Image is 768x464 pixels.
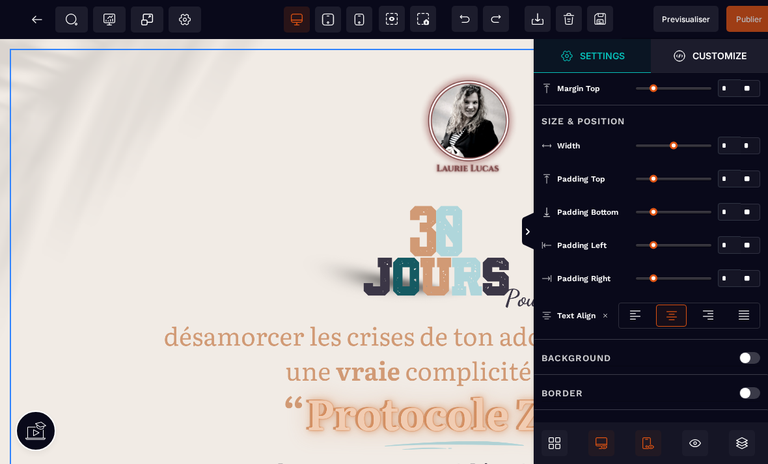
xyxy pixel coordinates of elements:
span: Settings [534,39,651,73]
div: Size & Position [534,105,768,129]
p: Border [542,385,583,401]
span: View components [379,6,405,32]
span: Previsualiser [662,14,710,24]
span: Tracking [103,13,116,26]
p: Background [542,350,611,366]
span: Mobile Only [635,430,661,456]
span: Publier [736,14,762,24]
span: Padding Bottom [557,207,618,217]
span: Setting Body [178,13,191,26]
span: Desktop Only [588,430,614,456]
p: Shadow [542,420,586,436]
span: Padding Right [557,273,610,284]
span: Screenshot [410,6,436,32]
span: Margin Top [557,83,600,94]
span: SEO [65,13,78,26]
img: cab5a42c295d5bafcf13f0ad9a434451_laurie_lucas.png [407,20,530,143]
span: Width [557,141,580,151]
span: Padding Left [557,240,607,251]
span: Hide/Show Block [682,430,708,456]
strong: Customize [693,51,747,61]
span: Padding Top [557,174,605,184]
span: Open Blocks [542,430,568,456]
span: Popup [141,13,154,26]
span: Open Style Manager [651,39,768,73]
span: Open Layers [729,430,755,456]
p: Text Align [542,309,596,322]
strong: Settings [580,51,625,61]
img: loading [602,312,609,319]
span: Preview [653,6,719,32]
